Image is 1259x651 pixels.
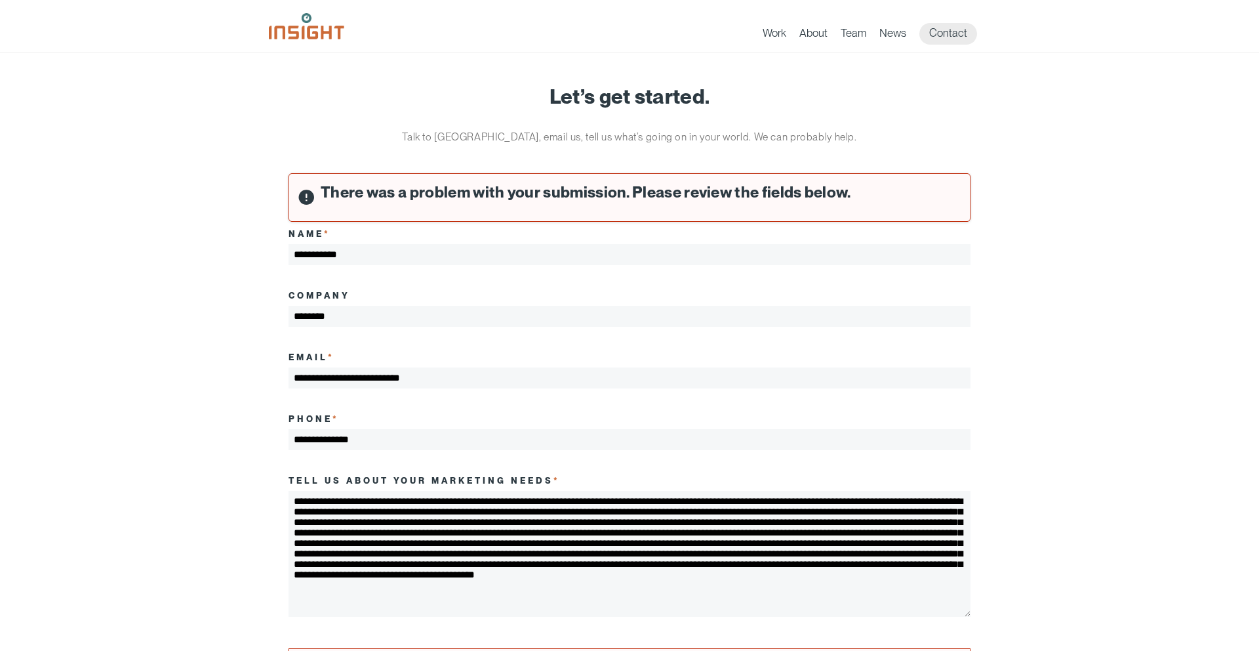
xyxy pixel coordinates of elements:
a: Work [763,26,786,45]
label: Name [289,228,330,239]
h2: There was a problem with your submission. Please review the fields below. [321,184,959,201]
a: About [799,26,828,45]
label: Company [289,290,350,301]
label: Tell us about your marketing needs [289,475,560,486]
label: Email [289,352,334,362]
a: Team [841,26,866,45]
a: Contact [919,23,977,45]
img: Insight Marketing Design [269,13,344,39]
p: Talk to [GEOGRAPHIC_DATA], email us, tell us what’s going on in your world. We can probably help. [384,127,875,147]
h1: Let’s get started. [289,85,970,108]
a: News [879,26,906,45]
nav: primary navigation menu [763,23,990,45]
label: Phone [289,413,339,424]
